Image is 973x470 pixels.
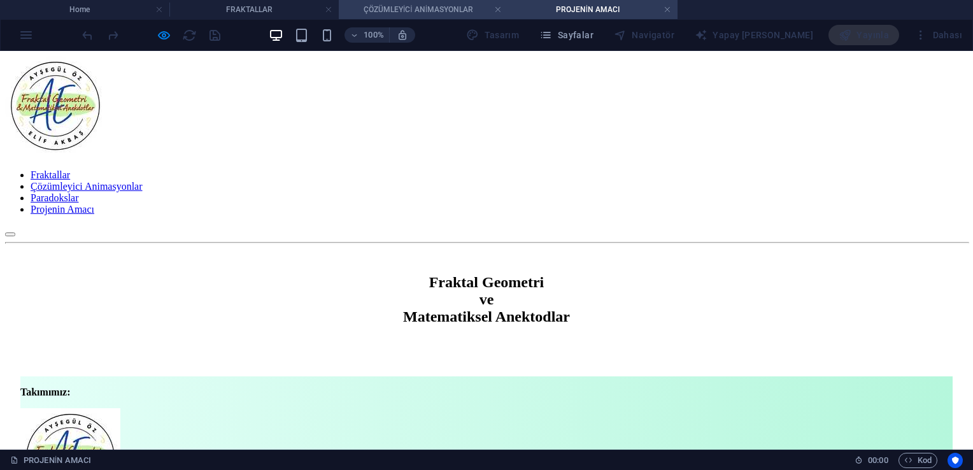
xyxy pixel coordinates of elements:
[10,453,91,468] a: Seçimi iptal etmek için tıkla. Sayfaları açmak için çift tıkla
[461,25,524,45] div: Tasarım (Ctrl+Alt+Y)
[397,29,408,41] i: Yeniden boyutlandırmada yakınlaştırma düzeyini seçilen cihaza uyacak şekilde otomatik olarak ayarla.
[534,25,599,45] button: Sayfalar
[855,453,888,468] h6: Oturum süresi
[898,453,937,468] button: Kod
[169,3,339,17] h4: FRAKTALLAR
[24,453,91,468] font: PROJENİN AMACI
[364,27,384,43] h6: 100%
[508,3,678,17] h4: PROJENİN AMACI
[339,3,508,17] h4: ÇÖZÜMLEYİCİ ANİMASYONLAR
[558,30,593,40] font: Sayfalar
[344,27,390,43] button: 100%
[156,27,171,43] button: Ön izleme modundan çıkıp düzenlemeye devam etmek için buraya tıklayın
[918,453,932,468] font: Kod
[948,453,963,468] button: Kullanıcı merkezli
[877,455,879,465] span: :
[868,453,888,468] span: 00 00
